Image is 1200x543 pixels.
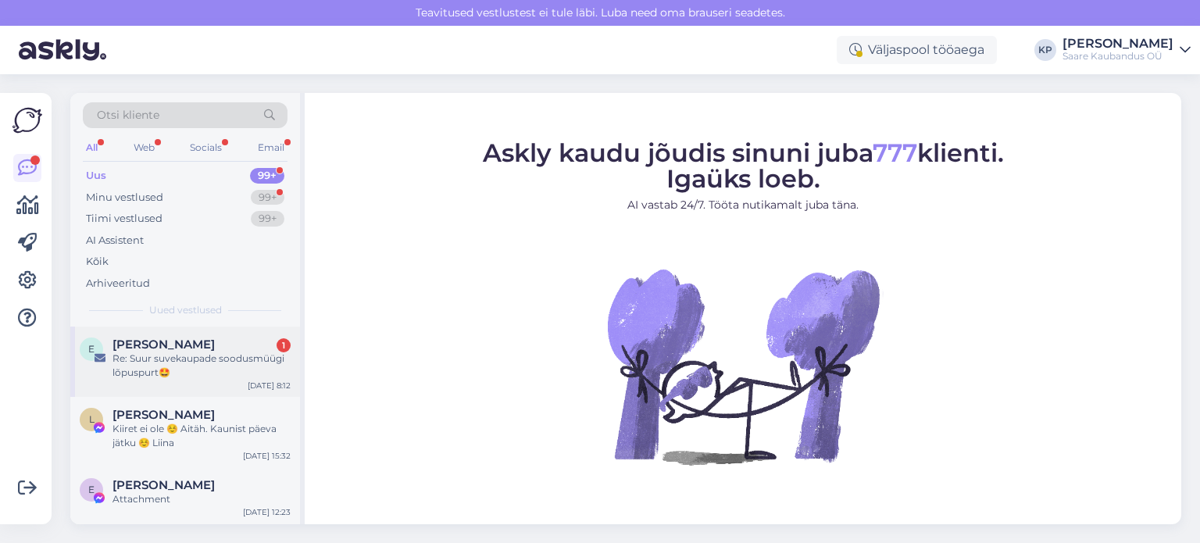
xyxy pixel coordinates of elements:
span: E [88,484,95,495]
div: [DATE] 12:23 [243,506,291,518]
span: e [88,343,95,355]
div: Saare Kaubandus OÜ [1062,50,1173,63]
div: Re: Suur suvekaupade soodusmüügi lõpuspurt🤩 [112,352,291,380]
div: 1 [277,338,291,352]
div: Kiiret ei ole ☺️ Aitäh. Kaunist päeva jätku ☺️ Liina [112,422,291,450]
div: 99+ [251,211,284,227]
div: Web [130,138,158,158]
span: Eve Veerva [112,478,215,492]
div: Uus [86,168,106,184]
div: Email [255,138,287,158]
span: eve suurkivi [112,338,215,352]
div: KP [1034,39,1056,61]
img: No Chat active [602,225,884,506]
img: Askly Logo [12,105,42,135]
span: 777 [873,137,917,167]
div: Kõik [86,254,109,270]
div: 99+ [251,190,284,205]
span: Otsi kliente [97,107,159,123]
div: [DATE] 15:32 [243,450,291,462]
div: Tiimi vestlused [86,211,162,227]
div: Väljaspool tööaega [837,36,997,64]
p: AI vastab 24/7. Tööta nutikamalt juba täna. [483,196,1004,213]
span: Uued vestlused [149,303,222,317]
a: [PERSON_NAME]Saare Kaubandus OÜ [1062,38,1191,63]
div: AI Assistent [86,233,144,248]
div: [DATE] 8:12 [248,380,291,391]
div: 99+ [250,168,284,184]
div: Minu vestlused [86,190,163,205]
div: All [83,138,101,158]
div: Socials [187,138,225,158]
div: Arhiveeritud [86,276,150,291]
span: Liina Ubakivi [112,408,215,422]
div: Attachment [112,492,291,506]
span: L [89,413,95,425]
div: [PERSON_NAME] [1062,38,1173,50]
span: Askly kaudu jõudis sinuni juba klienti. Igaüks loeb. [483,137,1004,193]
